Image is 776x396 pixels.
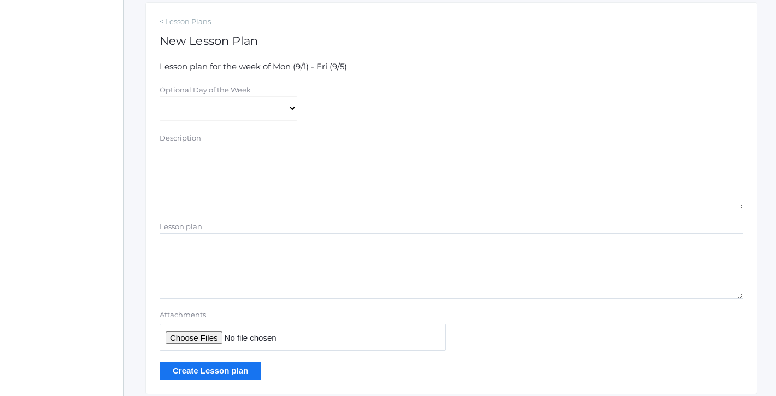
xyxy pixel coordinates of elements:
[160,34,743,47] h1: New Lesson Plan
[160,85,251,94] label: Optional Day of the Week
[160,61,347,72] span: Lesson plan for the week of Mon (9/1) - Fri (9/5)
[160,310,446,321] label: Attachments
[160,222,202,231] label: Lesson plan
[160,362,261,380] input: Create Lesson plan
[160,16,743,27] a: < Lesson Plans
[160,133,201,142] label: Description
